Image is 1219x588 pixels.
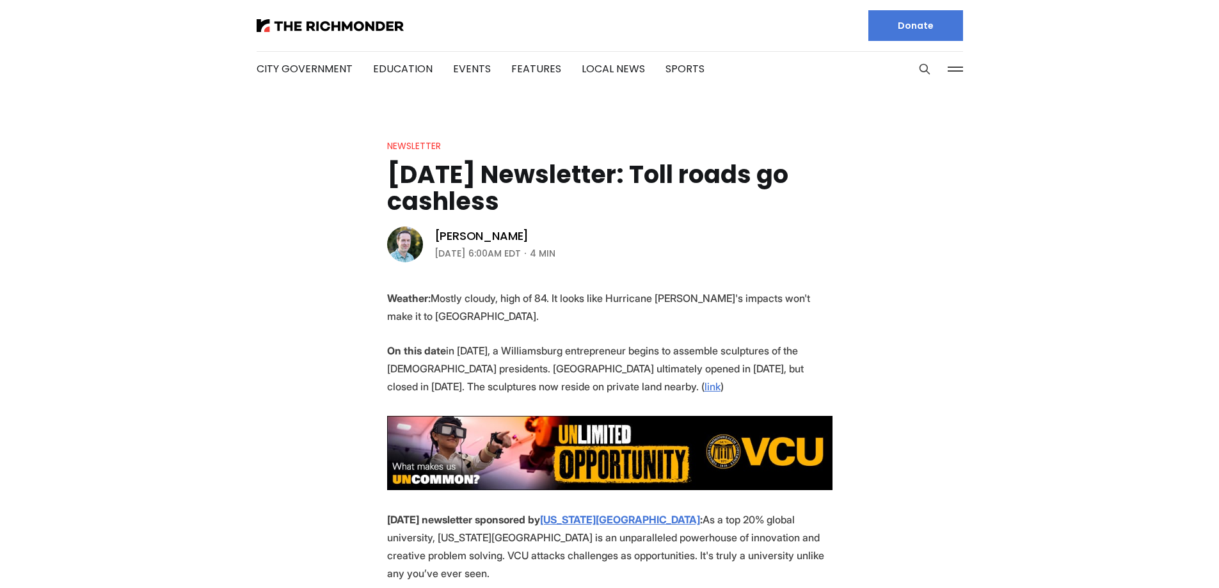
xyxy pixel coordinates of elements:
p: in [DATE], a Williamsburg entrepreneur begins to assemble sculptures of the [DEMOGRAPHIC_DATA] pr... [387,342,833,395]
strong: : [700,513,703,526]
h1: [DATE] Newsletter: Toll roads go cashless [387,161,833,215]
a: [US_STATE][GEOGRAPHIC_DATA] [540,513,700,526]
strong: On this date [387,344,446,357]
a: Features [511,61,561,76]
a: Local News [582,61,645,76]
a: Newsletter [387,139,441,152]
a: Events [453,61,491,76]
strong: Weather: [387,292,431,305]
img: The Richmonder [257,19,404,32]
a: City Government [257,61,353,76]
a: [PERSON_NAME] [434,228,529,244]
span: 4 min [530,246,555,261]
a: Education [373,61,433,76]
button: Search this site [915,60,934,79]
p: Mostly cloudy, high of 84. It looks like Hurricane [PERSON_NAME]'s impacts won't make it to [GEOG... [387,289,833,325]
time: [DATE] 6:00AM EDT [434,246,521,261]
a: link [705,380,721,393]
iframe: portal-trigger [1111,525,1219,588]
strong: [DATE] newsletter sponsored by [387,513,540,526]
p: As a top 20% global university, [US_STATE][GEOGRAPHIC_DATA] is an unparalleled powerhouse of inno... [387,511,833,582]
a: Donate [868,10,963,41]
a: Sports [665,61,705,76]
img: Michael Phillips [387,226,423,262]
